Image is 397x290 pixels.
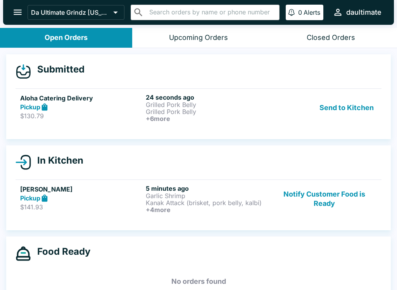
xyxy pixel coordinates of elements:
h5: [PERSON_NAME] [20,185,143,194]
p: Da Ultimate Grindz [US_STATE] [31,9,110,16]
p: $141.93 [20,203,143,211]
p: Alerts [304,9,320,16]
h4: Submitted [31,64,85,75]
h6: + 4 more [146,206,268,213]
h5: Aloha Catering Delivery [20,93,143,103]
p: Garlic Shrimp [146,192,268,199]
a: [PERSON_NAME]Pickup$141.935 minutes agoGarlic ShrimpKanak Attack (brisket, pork belly, kalbi)+4mo... [16,180,381,218]
h6: 24 seconds ago [146,93,268,101]
div: daultimate [346,8,381,17]
p: Kanak Attack (brisket, pork belly, kalbi) [146,199,268,206]
strong: Pickup [20,103,40,111]
div: Upcoming Orders [169,33,228,42]
button: open drawer [8,2,28,22]
button: Da Ultimate Grindz [US_STATE] [28,5,124,20]
p: Grilled Pork Belly [146,101,268,108]
p: $130.79 [20,112,143,120]
h4: In Kitchen [31,155,83,166]
a: Aloha Catering DeliveryPickup$130.7924 seconds agoGrilled Pork BellyGrilled Pork Belly+6moreSend ... [16,88,381,127]
h6: + 6 more [146,115,268,122]
button: Notify Customer Food is Ready [272,185,377,213]
div: Closed Orders [307,33,355,42]
input: Search orders by name or phone number [147,7,276,18]
h6: 5 minutes ago [146,185,268,192]
div: Open Orders [45,33,88,42]
button: Send to Kitchen [316,93,377,122]
button: daultimate [330,4,385,21]
p: Grilled Pork Belly [146,108,268,115]
p: 0 [298,9,302,16]
h4: Food Ready [31,246,90,257]
strong: Pickup [20,194,40,202]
